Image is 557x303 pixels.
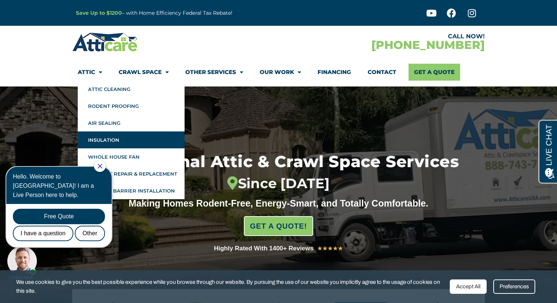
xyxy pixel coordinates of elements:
a: Save Up to $1200 [76,10,122,16]
a: Other Services [185,64,243,81]
a: Get A Quote [409,64,460,81]
a: Crawl Space [119,64,169,81]
span: Opens a chat window [18,6,59,15]
a: Attic Cleaning [78,81,185,98]
i: ★ [317,244,322,253]
a: Financing [318,64,351,81]
span: We use cookies to give you the best possible experience while you browse through our website. By ... [16,278,444,296]
a: Our Work [260,64,301,81]
h1: Professional Attic & Crawl Space Services [61,154,496,192]
a: GET A QUOTE! [244,216,313,236]
div: 5/5 [317,244,343,253]
a: Attic [78,64,102,81]
a: Air Sealing [78,114,185,131]
div: Preferences [493,279,535,294]
a: Air Duct Repair & Replacement [78,165,185,182]
a: Insulation [78,131,185,148]
div: CALL NOW! [278,34,485,39]
div: Highly Rated With 1400+ Reviews [214,243,314,254]
i: ★ [338,244,343,253]
a: Rodent Proofing [78,98,185,114]
i: ★ [327,244,333,253]
div: Since [DATE] [61,176,496,192]
div: Accept All [450,279,487,294]
a: Radiant Barrier Installation [78,182,185,199]
nav: Menu [78,64,479,81]
iframe: Chat Invitation [4,159,122,281]
i: ★ [322,244,327,253]
a: Whole House Fan [78,148,185,165]
p: – with Home Efficiency Federal Tax Rebate! [76,9,315,17]
i: ★ [333,244,338,253]
div: Making Homes Rodent-Free, Energy-Smart, and Totally Comfortable. [115,198,442,209]
a: Contact [368,64,396,81]
span: GET A QUOTE! [250,219,307,233]
ul: Attic [78,81,185,199]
